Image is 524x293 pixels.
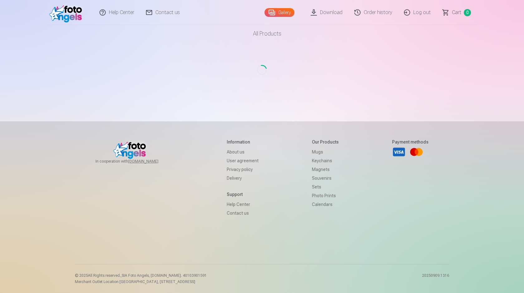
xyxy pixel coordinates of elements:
a: Contact us [227,209,259,217]
a: Magnets [312,165,339,174]
a: Delivery [227,174,259,183]
a: Mastercard [410,145,423,159]
a: Photo prints [312,191,339,200]
h5: Our products [312,139,339,145]
a: Calendars [312,200,339,209]
a: Mugs [312,148,339,156]
p: 20250909.1316 [422,273,449,284]
p: © 2025 All Rights reserved. , [75,273,207,278]
a: [DOMAIN_NAME] [128,159,173,164]
a: About us [227,148,259,156]
a: Help Center [227,200,259,209]
img: /fa1 [49,2,85,22]
h5: Payment methods [392,139,429,145]
a: Souvenirs [312,174,339,183]
a: All products [235,25,289,42]
h5: Support [227,191,259,198]
span: 0 [464,9,471,16]
a: Sets [312,183,339,191]
a: Gallery [264,8,294,17]
span: In cooperation with [95,159,173,164]
a: Privacy policy [227,165,259,174]
h5: Information [227,139,259,145]
p: Merchant Outlet Location [GEOGRAPHIC_DATA], [STREET_ADDRESS] [75,279,207,284]
a: User agreement [227,156,259,165]
span: Сart [452,9,461,16]
span: SIA Foto Angels, [DOMAIN_NAME]. 40103901591 [122,273,207,278]
a: Visa [392,145,406,159]
a: Keychains [312,156,339,165]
